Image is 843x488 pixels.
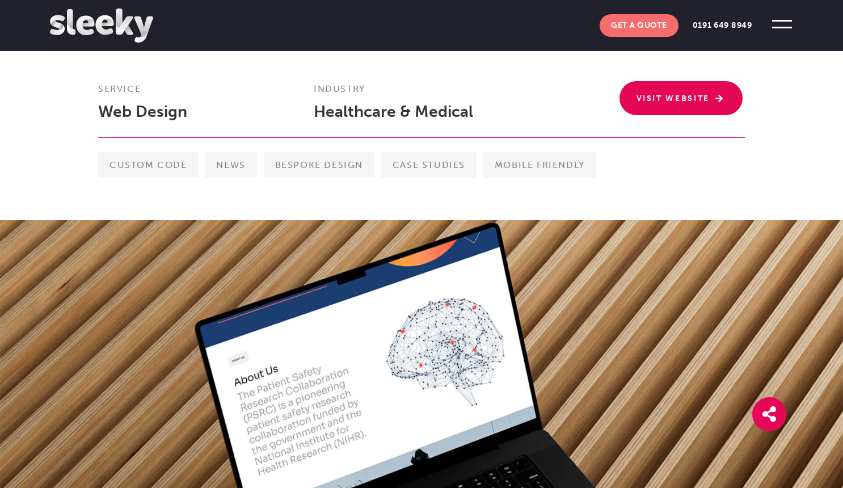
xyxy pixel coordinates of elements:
span: custom code [98,152,199,178]
a: Visit Website [619,81,743,115]
a: Web Design [98,102,187,121]
strong: Service [98,83,141,94]
a: Healthcare & Medical [314,102,473,121]
span: News [205,152,256,178]
img: Sleeky Web Design Newcastle [50,9,153,43]
a: 0191 649 8949 [681,14,764,37]
strong: Industry [314,83,365,94]
span: mobile friendly [483,152,596,178]
span: Case studies [381,152,477,178]
a: Get A Quote [600,14,678,37]
span: bespoke design [264,152,374,178]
